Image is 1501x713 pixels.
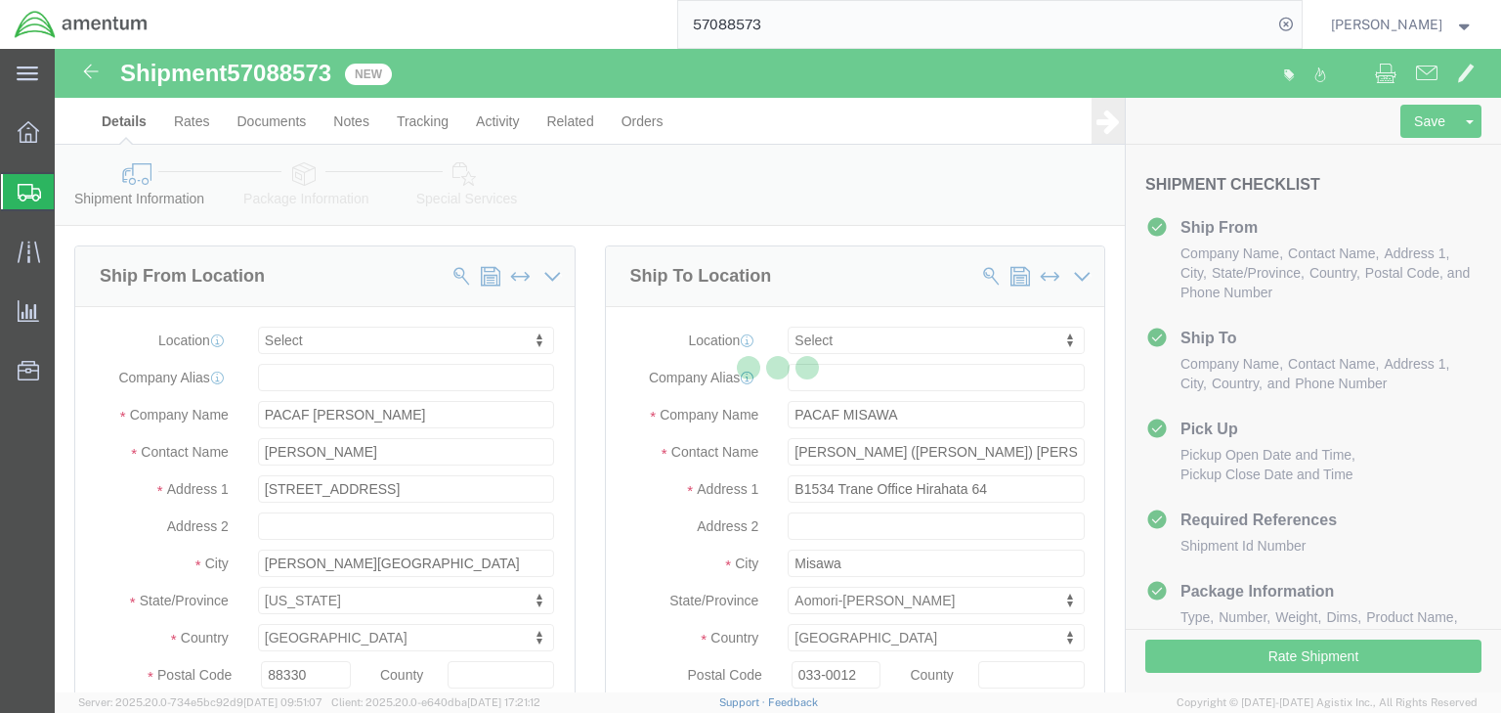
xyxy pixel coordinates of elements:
[14,10,149,39] img: logo
[1330,13,1475,36] button: [PERSON_NAME]
[78,696,322,708] span: Server: 2025.20.0-734e5bc92d9
[768,696,818,708] a: Feedback
[331,696,540,708] span: Client: 2025.20.0-e640dba
[1177,694,1478,711] span: Copyright © [DATE]-[DATE] Agistix Inc., All Rights Reserved
[243,696,322,708] span: [DATE] 09:51:07
[678,1,1272,48] input: Search for shipment number, reference number
[467,696,540,708] span: [DATE] 17:21:12
[1331,14,1442,35] span: Chris Haes
[719,696,768,708] a: Support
